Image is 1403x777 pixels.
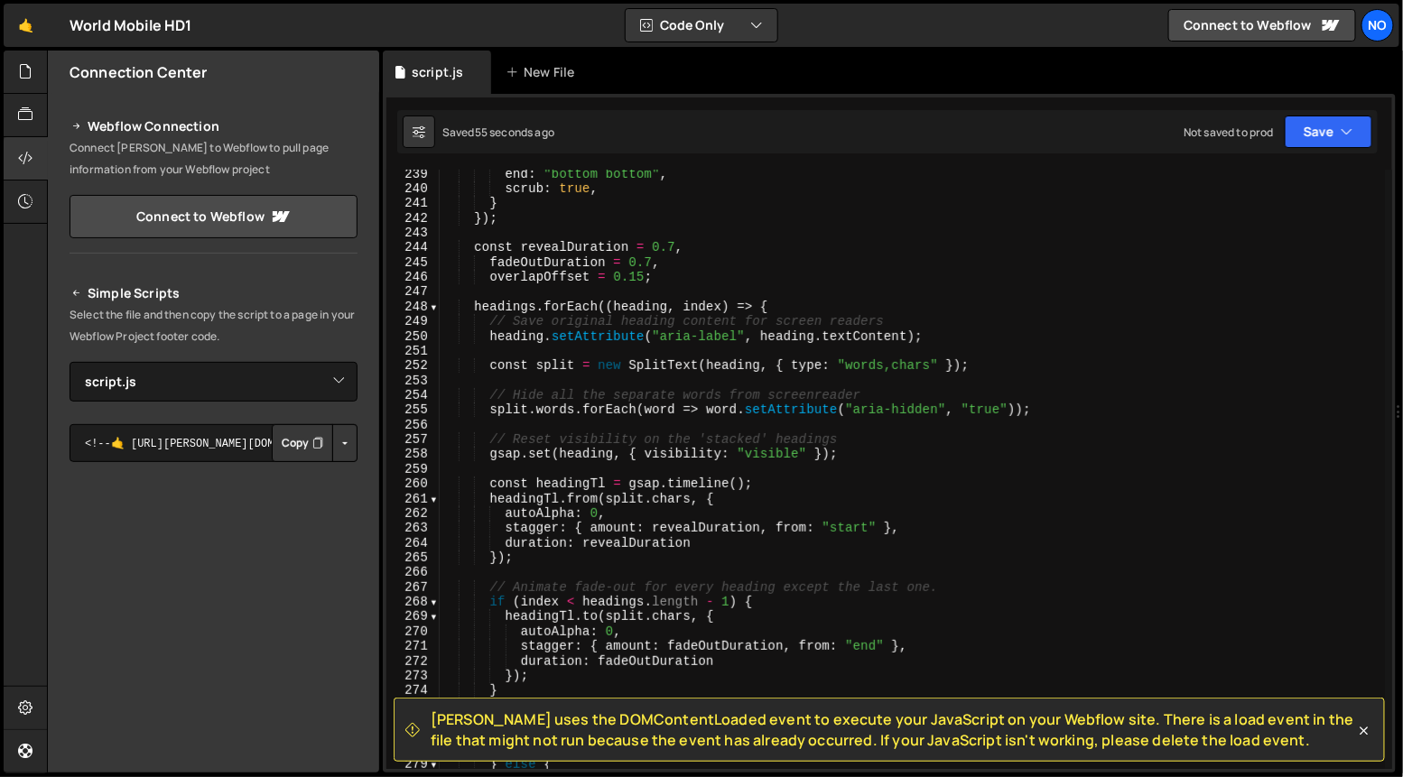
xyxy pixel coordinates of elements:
div: 262 [386,506,440,521]
div: 255 [386,402,440,417]
div: 279 [386,757,440,772]
a: Connect to Webflow [70,195,358,238]
div: 247 [386,284,440,299]
div: 239 [386,167,440,181]
div: 275 [386,698,440,713]
div: Button group with nested dropdown [272,424,358,462]
div: 260 [386,476,440,491]
h2: Connection Center [70,62,208,82]
div: 248 [386,300,440,314]
div: 261 [386,492,440,506]
div: Not saved to prod [1184,125,1274,140]
div: New File [506,63,581,81]
div: 276 [386,713,440,727]
div: 264 [386,536,440,550]
div: 273 [386,669,440,683]
a: No [1361,9,1394,42]
div: 240 [386,181,440,196]
button: Save [1285,116,1372,148]
div: 278 [386,743,440,757]
a: Connect to Webflow [1168,9,1356,42]
div: 269 [386,609,440,624]
a: 🤙 [4,4,48,47]
div: World Mobile HD1 [70,14,192,36]
div: 244 [386,240,440,254]
div: 252 [386,358,440,373]
div: 258 [386,447,440,461]
p: Connect [PERSON_NAME] to Webflow to pull page information from your Webflow project [70,137,358,180]
div: 55 seconds ago [475,125,554,140]
div: 253 [386,374,440,388]
div: 271 [386,639,440,653]
span: [PERSON_NAME] uses the DOMContentLoaded event to execute your JavaScript on your Webflow site. Th... [431,709,1355,750]
div: Saved [442,125,554,140]
div: 263 [386,521,440,535]
div: 274 [386,683,440,698]
div: 246 [386,270,440,284]
div: 251 [386,344,440,358]
div: 250 [386,329,440,344]
div: 245 [386,255,440,270]
div: 268 [386,595,440,609]
div: 254 [386,388,440,402]
h2: Simple Scripts [70,282,358,304]
div: script.js [412,63,463,81]
div: 266 [386,565,440,579]
div: 265 [386,550,440,565]
div: 242 [386,211,440,226]
textarea: <!--🤙 [URL][PERSON_NAME][DOMAIN_NAME]> <script>document.addEventListener("DOMContentLoaded", func... [70,424,358,462]
div: 241 [386,196,440,210]
div: 243 [386,226,440,240]
p: Select the file and then copy the script to a page in your Webflow Project footer code. [70,304,358,347]
div: 256 [386,418,440,432]
div: 270 [386,624,440,639]
div: 277 [386,727,440,742]
button: Copy [272,424,333,462]
h2: Webflow Connection [70,116,358,137]
div: 267 [386,580,440,595]
div: 249 [386,314,440,328]
div: 259 [386,462,440,476]
button: Code Only [626,9,777,42]
div: 257 [386,432,440,447]
iframe: YouTube video player [70,492,359,654]
div: 272 [386,654,440,669]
